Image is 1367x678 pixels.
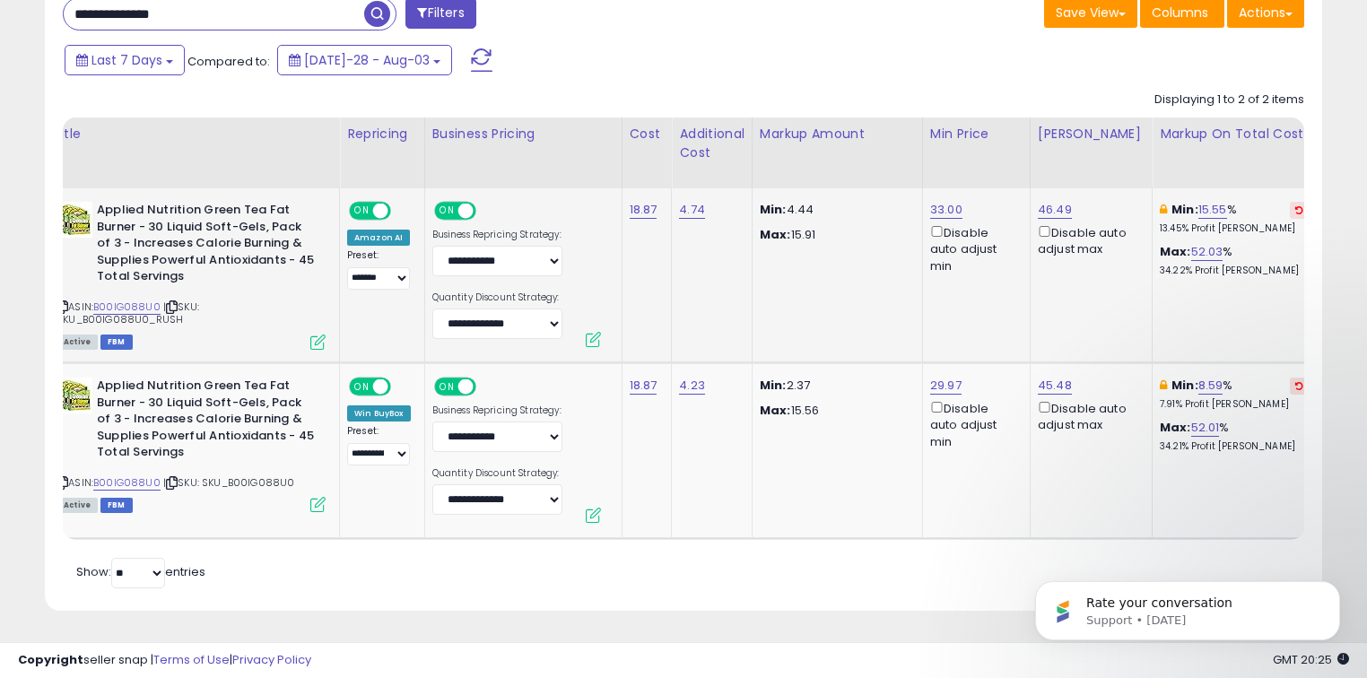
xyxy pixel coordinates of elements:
a: 46.49 [1038,201,1072,219]
span: Show: entries [76,563,205,580]
b: Max: [1160,243,1191,260]
p: 15.56 [760,403,909,419]
span: Compared to: [187,53,270,70]
span: OFF [388,379,417,395]
a: B00IG088U0 [93,475,161,491]
b: Applied Nutrition Green Tea Fat Burner - 30 Liquid Soft-Gels, Pack of 3 - Increases Calorie Burni... [97,378,315,465]
strong: Max: [760,226,791,243]
div: Win BuyBox [347,405,411,422]
div: Displaying 1 to 2 of 2 items [1154,91,1304,109]
a: 18.87 [630,377,657,395]
p: 34.22% Profit [PERSON_NAME] [1160,265,1309,277]
a: Privacy Policy [232,651,311,668]
b: Applied Nutrition Green Tea Fat Burner - 30 Liquid Soft-Gels, Pack of 3 - Increases Calorie Burni... [97,202,315,290]
strong: Min: [760,377,787,394]
a: 45.48 [1038,377,1072,395]
span: [DATE]-28 - Aug-03 [304,51,430,69]
p: 7.91% Profit [PERSON_NAME] [1160,398,1309,411]
div: Additional Cost [679,125,744,162]
div: Repricing [347,125,417,143]
div: Disable auto adjust max [1038,222,1138,257]
div: % [1160,420,1309,453]
span: Last 7 Days [91,51,162,69]
strong: Min: [760,201,787,218]
div: Markup Amount [760,125,915,143]
span: FBM [100,498,133,513]
span: ON [351,379,373,395]
span: ON [351,204,373,219]
span: OFF [473,204,501,219]
th: The percentage added to the cost of goods (COGS) that forms the calculator for Min & Max prices. [1153,117,1323,188]
strong: Max: [760,402,791,419]
strong: Copyright [18,651,83,668]
div: Title [52,125,332,143]
a: 33.00 [930,201,962,219]
a: 52.03 [1191,243,1223,261]
a: 15.55 [1198,201,1227,219]
div: Preset: [347,249,411,290]
span: OFF [473,379,501,395]
div: [PERSON_NAME] [1038,125,1145,143]
img: 51JQ-cwhR5L._SL40_.jpg [57,378,92,413]
a: 4.23 [679,377,705,395]
label: Business Repricing Strategy: [432,229,562,241]
span: All listings currently available for purchase on Amazon [57,498,98,513]
img: 51JQ-cwhR5L._SL40_.jpg [57,202,92,238]
div: Min Price [930,125,1023,143]
b: Min: [1171,377,1198,394]
a: 8.59 [1198,377,1223,395]
span: Columns [1152,4,1208,22]
label: Quantity Discount Strategy: [432,467,562,480]
span: | SKU: SKU_B00IG088U0_RUSH [57,300,199,326]
a: 4.74 [679,201,705,219]
a: 29.97 [930,377,962,395]
p: 34.21% Profit [PERSON_NAME] [1160,440,1309,453]
span: All listings currently available for purchase on Amazon [57,335,98,350]
b: Min: [1171,201,1198,218]
div: Disable auto adjust min [930,222,1016,274]
button: [DATE]-28 - Aug-03 [277,45,452,75]
div: Preset: [347,425,411,465]
b: Max: [1160,419,1191,436]
div: Markup on Total Cost [1160,125,1315,143]
p: 2.37 [760,378,909,394]
div: % [1160,244,1309,277]
div: % [1160,378,1309,411]
p: 15.91 [760,227,909,243]
button: Last 7 Days [65,45,185,75]
a: Terms of Use [153,651,230,668]
iframe: Intercom notifications message [1008,543,1367,669]
div: Business Pricing [432,125,614,143]
div: Disable auto adjust min [930,398,1016,450]
span: FBM [100,335,133,350]
div: Amazon AI [347,230,410,246]
div: Cost [630,125,665,143]
span: OFF [388,204,417,219]
label: Quantity Discount Strategy: [432,291,562,304]
a: 52.01 [1191,419,1220,437]
a: B00IG088U0 [93,300,161,315]
div: Disable auto adjust max [1038,398,1138,433]
p: 13.45% Profit [PERSON_NAME] [1160,222,1309,235]
span: ON [436,204,458,219]
span: | SKU: SKU_B00IG088U0 [163,475,295,490]
label: Business Repricing Strategy: [432,404,562,417]
p: 4.44 [760,202,909,218]
span: ON [436,379,458,395]
div: seller snap | | [18,652,311,669]
div: % [1160,202,1309,235]
a: 18.87 [630,201,657,219]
